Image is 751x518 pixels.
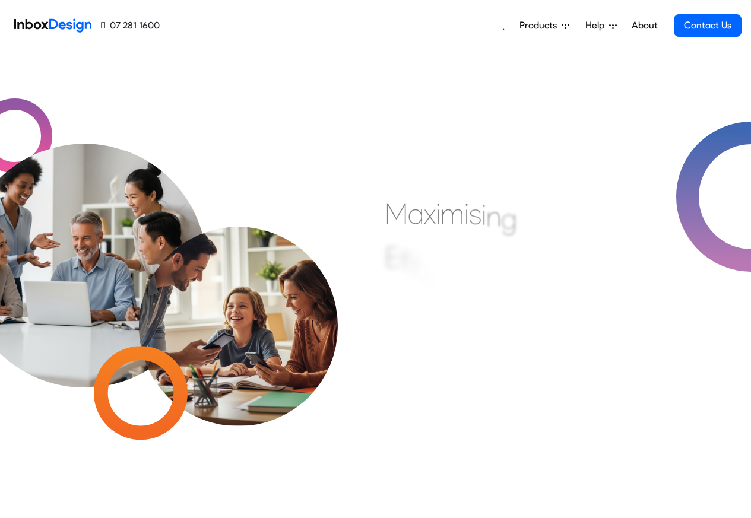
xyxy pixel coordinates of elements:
a: 07 281 1600 [101,18,160,33]
a: Help [581,14,622,37]
div: a [408,196,424,231]
div: i [464,196,469,231]
div: i [438,265,442,301]
a: About [628,14,661,37]
div: c [423,259,438,294]
span: Products [519,18,562,33]
div: i [419,253,423,288]
div: E [385,240,400,275]
div: f [409,247,419,283]
a: Products [515,14,574,37]
a: Contact Us [674,14,742,37]
div: s [469,196,481,231]
div: x [424,196,436,231]
div: g [501,201,517,236]
div: n [486,199,501,234]
div: f [400,243,409,279]
span: Help [585,18,609,33]
div: Maximising Efficient & Engagement, Connecting Schools, Families, and Students. [385,196,673,374]
div: m [441,196,464,231]
div: i [481,197,486,233]
div: M [385,196,408,231]
div: i [436,196,441,231]
img: parents_with_child.png [114,177,363,426]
